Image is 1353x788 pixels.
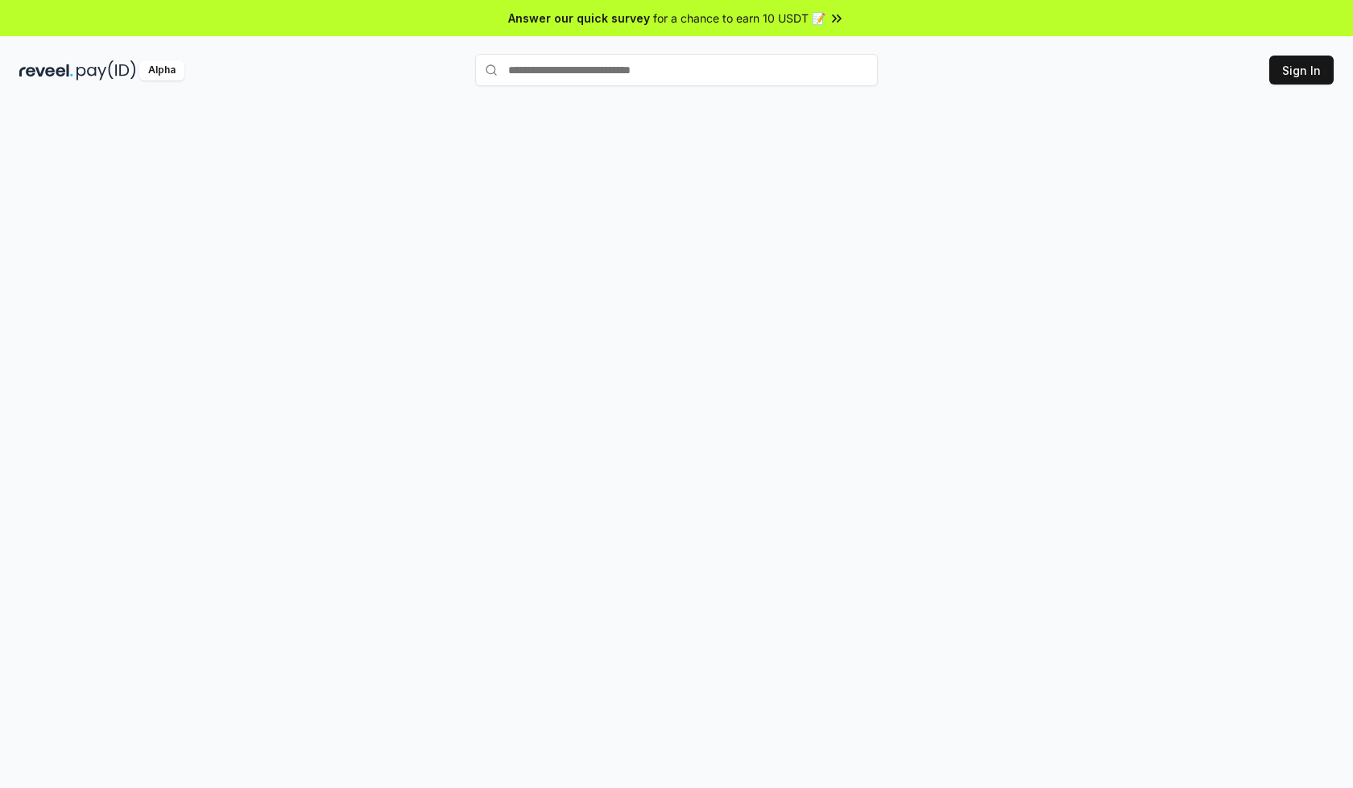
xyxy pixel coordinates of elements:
[653,10,825,27] span: for a chance to earn 10 USDT 📝
[19,60,73,80] img: reveel_dark
[77,60,136,80] img: pay_id
[1269,56,1334,85] button: Sign In
[508,10,650,27] span: Answer our quick survey
[139,60,184,80] div: Alpha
